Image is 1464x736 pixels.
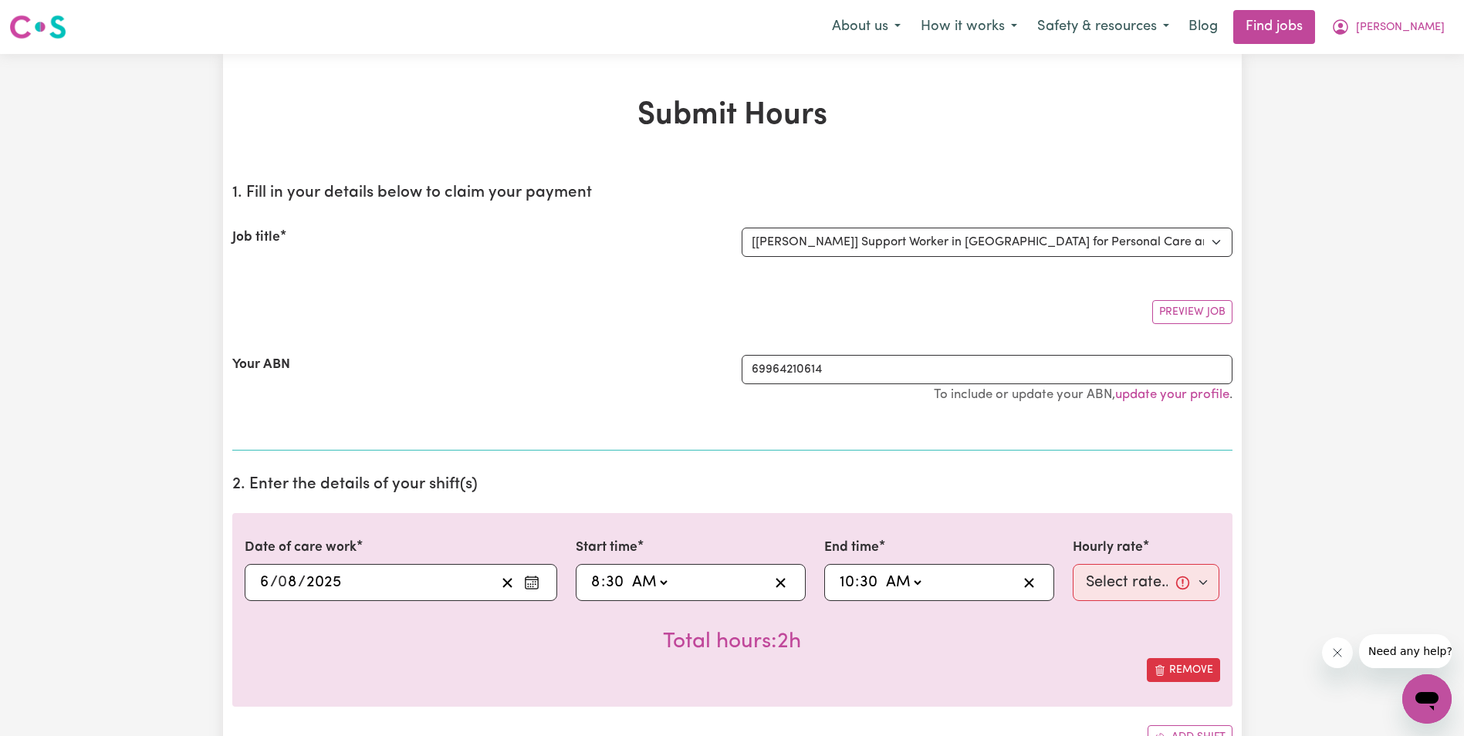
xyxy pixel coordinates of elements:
[859,571,878,594] input: --
[839,571,855,594] input: --
[232,97,1232,134] h1: Submit Hours
[1322,637,1353,668] iframe: Close message
[245,538,357,558] label: Date of care work
[1115,388,1229,401] a: update your profile
[601,574,605,591] span: :
[9,9,66,45] a: Careseekers logo
[824,538,879,558] label: End time
[1321,11,1455,43] button: My Account
[1152,300,1232,324] button: Preview Job
[1359,634,1452,668] iframe: Message from company
[1179,10,1227,44] a: Blog
[1402,674,1452,724] iframe: Button to launch messaging window
[495,571,519,594] button: Clear date
[232,475,1232,495] h2: 2. Enter the details of your shift(s)
[298,574,306,591] span: /
[259,571,270,594] input: --
[1073,538,1143,558] label: Hourly rate
[9,13,66,41] img: Careseekers logo
[232,228,280,248] label: Job title
[1356,19,1445,36] span: [PERSON_NAME]
[1027,11,1179,43] button: Safety & resources
[270,574,278,591] span: /
[278,575,287,590] span: 0
[306,571,342,594] input: ----
[822,11,911,43] button: About us
[519,571,544,594] button: Enter the date of care work
[590,571,601,594] input: --
[663,631,801,653] span: Total hours worked: 2 hours
[9,11,93,23] span: Need any help?
[279,571,298,594] input: --
[1233,10,1315,44] a: Find jobs
[1147,658,1220,682] button: Remove this shift
[934,388,1232,401] small: To include or update your ABN, .
[232,184,1232,203] h2: 1. Fill in your details below to claim your payment
[855,574,859,591] span: :
[232,355,290,375] label: Your ABN
[605,571,624,594] input: --
[911,11,1027,43] button: How it works
[576,538,637,558] label: Start time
